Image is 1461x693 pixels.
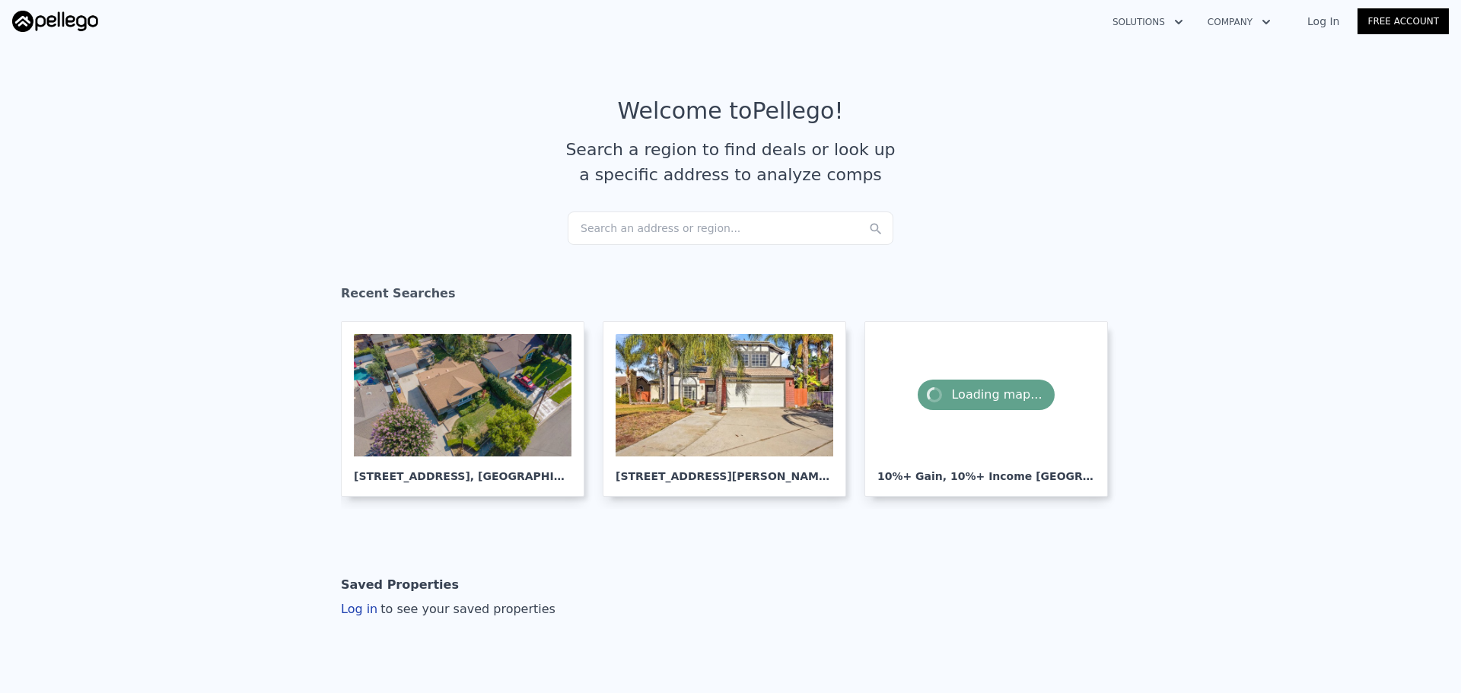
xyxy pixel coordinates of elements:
[603,321,858,497] a: [STREET_ADDRESS][PERSON_NAME], Rialto
[341,570,459,600] div: Saved Properties
[1289,14,1358,29] a: Log In
[341,600,555,618] div: Log in
[616,456,833,484] div: [STREET_ADDRESS][PERSON_NAME] , Rialto
[568,211,893,245] div: Search an address or region...
[341,272,1120,321] div: Recent Searches
[877,456,1095,484] div: 10%+ Gain, 10%+ Income [GEOGRAPHIC_DATA] <$750K
[1358,8,1449,34] a: Free Account
[1195,8,1283,36] button: Company
[864,321,1120,497] a: Loading map...10%+ Gain, 10%+ Income [GEOGRAPHIC_DATA] <$750K
[560,137,901,187] div: Search a region to find deals or look up a specific address to analyze comps
[377,602,555,616] span: to see your saved properties
[1100,8,1195,36] button: Solutions
[918,380,1054,410] span: Loading map...
[618,97,844,125] div: Welcome to Pellego !
[12,11,98,32] img: Pellego
[341,321,597,497] a: [STREET_ADDRESS], [GEOGRAPHIC_DATA]
[354,456,571,484] div: [STREET_ADDRESS] , [GEOGRAPHIC_DATA]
